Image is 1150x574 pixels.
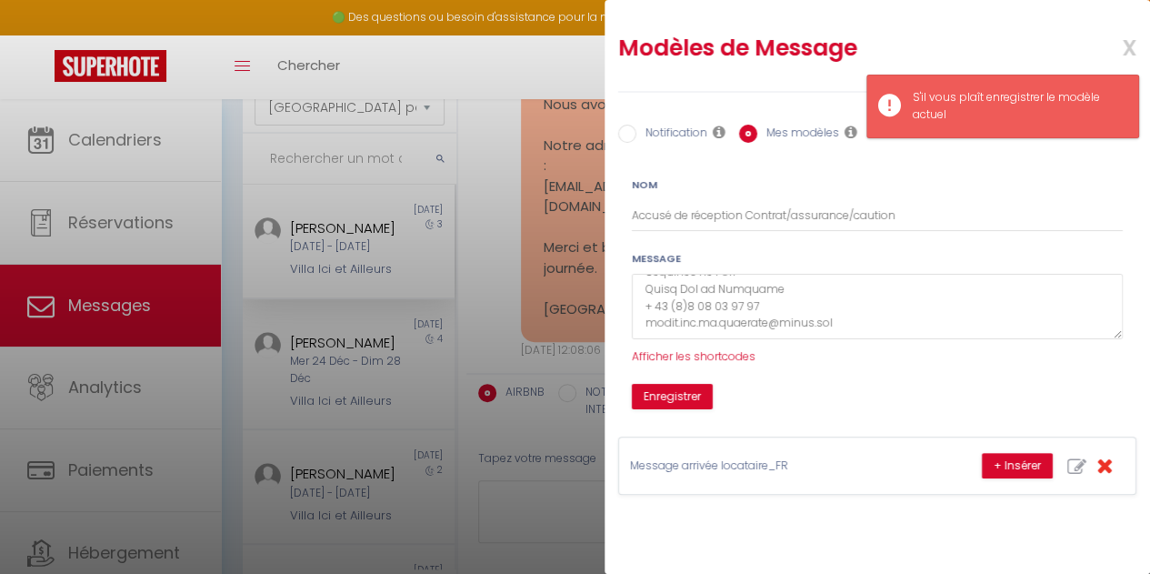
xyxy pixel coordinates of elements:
span: Afficher les shortcodes [632,348,755,364]
h2: Modèles de Message [618,34,1042,63]
button: + Insérer [982,453,1053,478]
label: Notification [636,125,707,145]
div: S'il vous plaît enregistrer le modèle actuel [913,89,1120,124]
i: Les notifications sont visibles par toi et ton équipe [713,125,725,139]
p: Message arrivée locataire_FR [630,458,903,475]
label: Nom [632,177,657,193]
span: x [1079,25,1136,67]
label: Mes modèles [757,125,839,145]
button: Enregistrer [632,384,713,409]
i: Les modèles généraux sont visibles par vous et votre équipe [845,125,857,139]
label: Message [632,251,681,267]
